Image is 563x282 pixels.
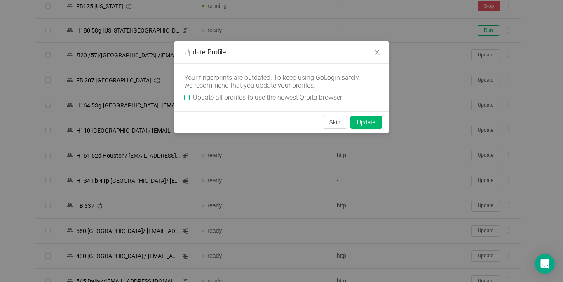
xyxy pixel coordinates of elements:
button: Skip [323,116,347,129]
div: Update Profile [184,48,379,57]
span: Update all profiles to use the newest Orbita browser [190,93,345,101]
button: Close [366,41,389,64]
i: icon: close [374,49,380,56]
button: Update [350,116,382,129]
div: Open Intercom Messenger [535,254,555,274]
div: Your fingerprints are outdated. To keep using GoLogin safely, we recommend that you update your p... [184,74,366,89]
